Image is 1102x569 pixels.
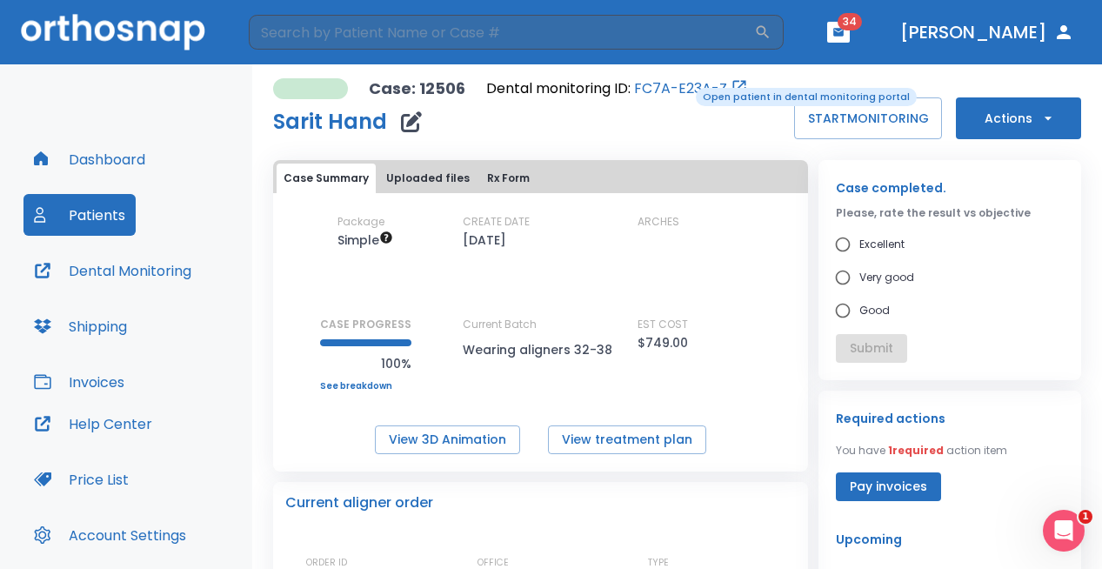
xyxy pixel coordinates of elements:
div: tabs [277,164,805,193]
p: Package [337,214,384,230]
p: Upcoming [836,529,1064,550]
button: Dashboard [23,138,156,180]
p: Please, rate the result vs objective [836,205,1064,221]
span: Excellent [859,234,905,255]
h1: Sarit Hand [273,111,387,132]
p: EST COST [638,317,688,332]
p: You have action item [836,443,1007,459]
button: Dental Monitoring [23,250,202,291]
p: Current aligner order [285,492,433,513]
iframe: Intercom live chat [1043,510,1085,552]
p: $749.00 [638,332,688,353]
button: Case Summary [277,164,376,193]
button: Invoices [23,361,135,403]
button: STARTMONITORING [794,97,942,139]
span: Up to 10 steps (20 aligners) [337,231,393,249]
button: Price List [23,459,139,500]
span: 1 [1079,510,1092,524]
button: Help Center [23,403,163,445]
p: Case: 12506 [369,78,465,99]
button: Actions [956,97,1081,139]
button: Pay invoices [836,472,941,501]
p: Dental monitoring ID: [486,78,631,99]
p: [DATE] [463,230,506,251]
p: Case completed. [836,177,1064,198]
p: Current Batch [463,317,619,332]
button: Uploaded files [379,164,477,193]
p: 100% [320,353,411,374]
button: View treatment plan [548,425,706,454]
img: Orthosnap [21,14,205,50]
p: ARCHES [638,214,679,230]
button: Shipping [23,305,137,347]
span: Very good [859,267,914,288]
input: Search by Patient Name or Case # [249,15,754,50]
button: View 3D Animation [375,425,520,454]
span: 34 [838,13,862,30]
button: Patients [23,194,136,236]
button: Rx Form [480,164,537,193]
p: CREATE DATE [463,214,530,230]
button: [PERSON_NAME] [893,17,1081,48]
a: See breakdown [320,381,411,392]
p: Wearing aligners 32-38 [463,339,619,360]
button: Account Settings [23,514,197,556]
a: FC7A-E23A-Z [634,78,727,99]
p: CASE PROGRESS [320,317,411,332]
span: 1 required [888,443,944,458]
p: Required actions [836,408,945,429]
span: Good [859,300,890,321]
div: Open patient in dental monitoring portal [486,78,748,99]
